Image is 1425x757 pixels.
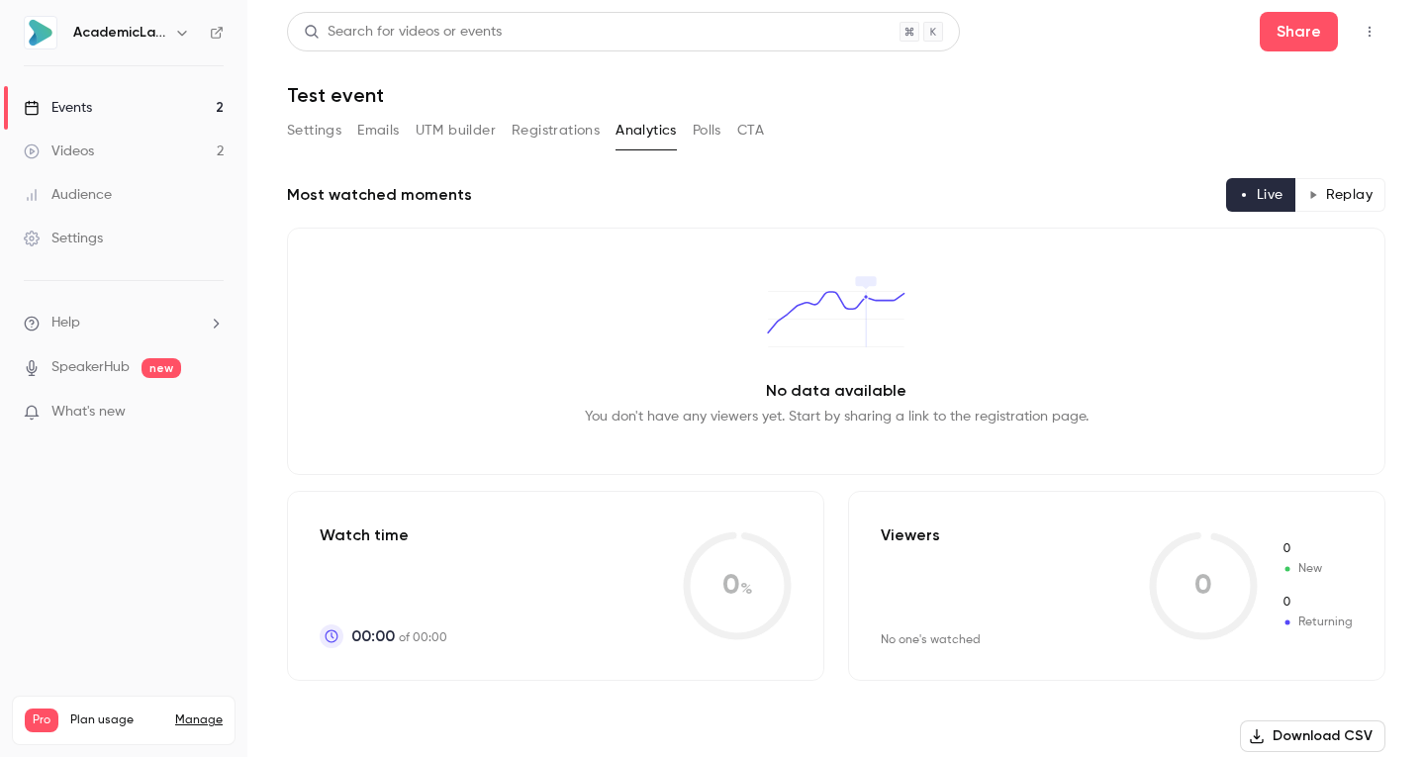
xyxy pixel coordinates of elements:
span: Returning [1282,614,1353,631]
span: new [142,358,181,378]
button: Analytics [616,115,677,146]
button: Replay [1295,178,1385,212]
div: Events [24,98,92,118]
button: Registrations [512,115,600,146]
button: Emails [357,115,399,146]
p: You don't have any viewers yet. Start by sharing a link to the registration page. [585,407,1089,426]
span: New [1282,560,1353,578]
div: Videos [24,142,94,161]
p: of 00:00 [351,624,447,648]
span: Plan usage [70,712,163,728]
h1: Test event [287,83,1385,107]
div: Search for videos or events [304,22,502,43]
iframe: Noticeable Trigger [200,404,224,422]
div: Audience [24,185,112,205]
li: help-dropdown-opener [24,313,224,333]
button: Settings [287,115,341,146]
span: Help [51,313,80,333]
span: New [1282,540,1353,558]
button: UTM builder [416,115,496,146]
span: Returning [1282,594,1353,612]
a: Manage [175,712,223,728]
div: No one's watched [881,632,981,648]
h6: AcademicLabs [73,23,166,43]
p: Watch time [320,523,447,547]
a: SpeakerHub [51,357,130,378]
img: AcademicLabs [25,17,56,48]
span: Pro [25,709,58,732]
div: Settings [24,229,103,248]
p: Viewers [881,523,940,547]
p: No data available [766,379,906,403]
span: 00:00 [351,624,395,648]
h2: Most watched moments [287,183,472,207]
button: Download CSV [1240,720,1385,752]
button: CTA [737,115,764,146]
span: What's new [51,402,126,423]
button: Polls [693,115,721,146]
button: Share [1260,12,1338,51]
button: Live [1226,178,1296,212]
